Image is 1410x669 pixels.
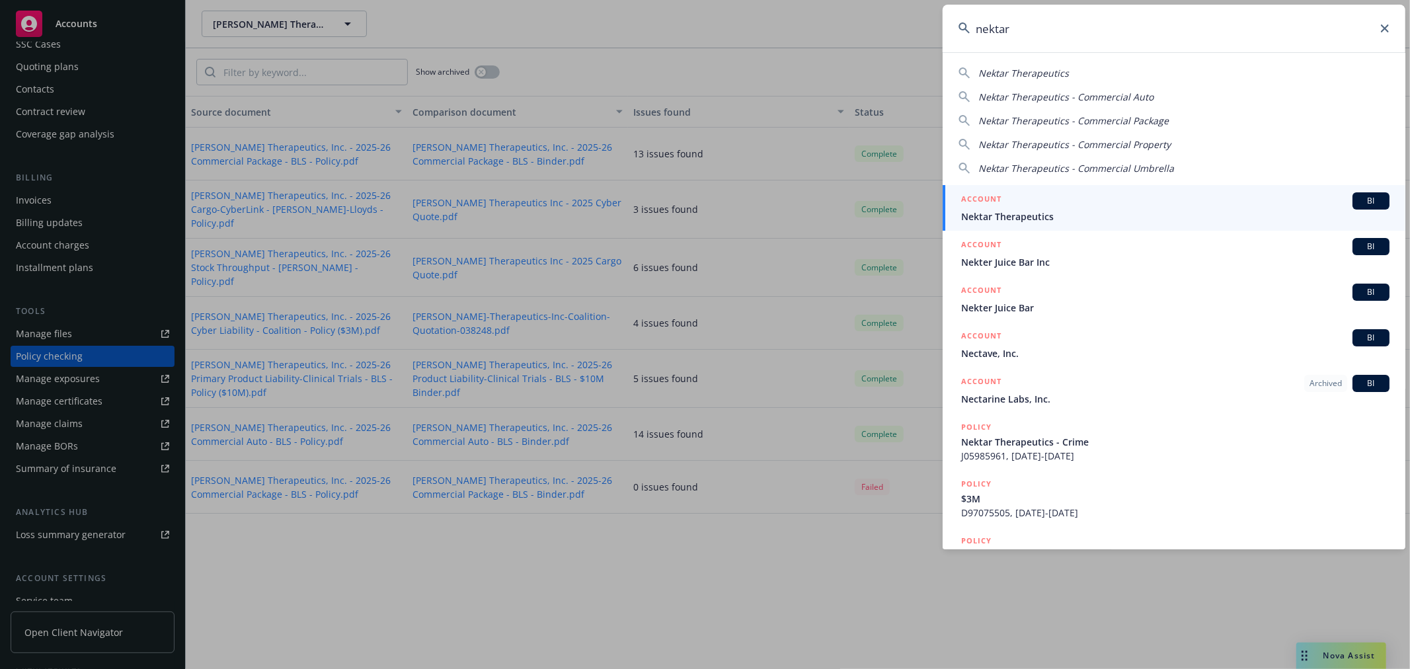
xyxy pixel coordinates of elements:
[961,492,1390,506] span: $3M
[961,420,992,434] h5: POLICY
[943,527,1405,584] a: POLICY$5M
[1310,377,1342,389] span: Archived
[978,138,1171,151] span: Nektar Therapeutics - Commercial Property
[943,322,1405,368] a: ACCOUNTBINectave, Inc.
[1358,377,1384,389] span: BI
[961,329,1001,345] h5: ACCOUNT
[943,276,1405,322] a: ACCOUNTBINekter Juice Bar
[961,392,1390,406] span: Nectarine Labs, Inc.
[943,413,1405,470] a: POLICYNektar Therapeutics - CrimeJ05985961, [DATE]-[DATE]
[961,477,992,491] h5: POLICY
[943,368,1405,413] a: ACCOUNTArchivedBINectarine Labs, Inc.
[978,162,1174,175] span: Nektar Therapeutics - Commercial Umbrella
[961,192,1001,208] h5: ACCOUNT
[961,255,1390,269] span: Nekter Juice Bar Inc
[961,210,1390,223] span: Nektar Therapeutics
[961,284,1001,299] h5: ACCOUNT
[1358,286,1384,298] span: BI
[961,301,1390,315] span: Nekter Juice Bar
[978,91,1154,103] span: Nektar Therapeutics - Commercial Auto
[961,346,1390,360] span: Nectave, Inc.
[978,67,1069,79] span: Nektar Therapeutics
[961,549,1390,563] span: $5M
[961,238,1001,254] h5: ACCOUNT
[961,534,992,547] h5: POLICY
[961,506,1390,520] span: D97075505, [DATE]-[DATE]
[943,470,1405,527] a: POLICY$3MD97075505, [DATE]-[DATE]
[943,5,1405,52] input: Search...
[961,449,1390,463] span: J05985961, [DATE]-[DATE]
[1358,195,1384,207] span: BI
[943,231,1405,276] a: ACCOUNTBINekter Juice Bar Inc
[961,375,1001,391] h5: ACCOUNT
[943,185,1405,231] a: ACCOUNTBINektar Therapeutics
[1358,332,1384,344] span: BI
[961,435,1390,449] span: Nektar Therapeutics - Crime
[978,114,1169,127] span: Nektar Therapeutics - Commercial Package
[1358,241,1384,253] span: BI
